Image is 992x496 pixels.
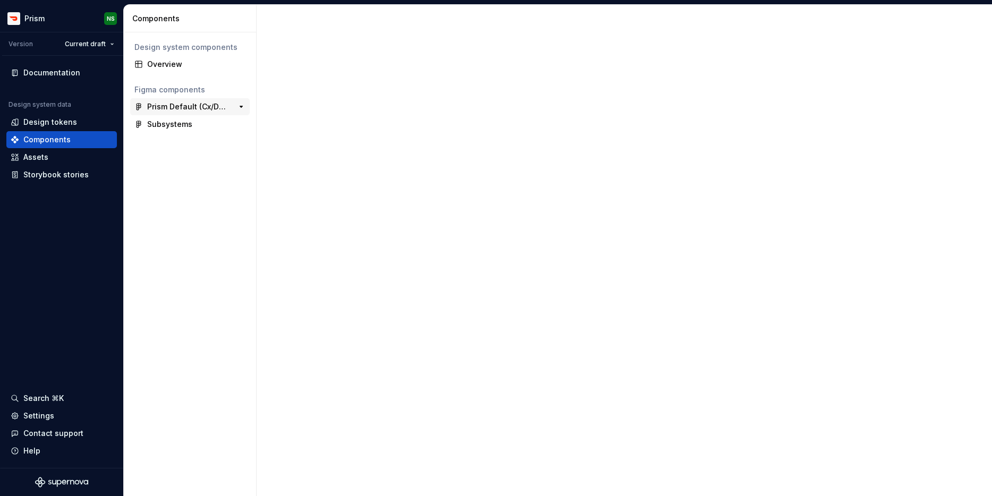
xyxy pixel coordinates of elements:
div: Components [23,134,71,145]
a: Overview [130,56,250,73]
div: NS [107,14,115,23]
div: Components [132,13,252,24]
div: Assets [23,152,48,163]
div: Settings [23,411,54,421]
div: Design system components [134,42,245,53]
button: Contact support [6,425,117,442]
span: Current draft [65,40,106,48]
div: Design system data [9,100,71,109]
div: Search ⌘K [23,393,64,404]
div: Design tokens [23,117,77,127]
div: Prism [24,13,45,24]
div: Storybook stories [23,169,89,180]
a: Subsystems [130,116,250,133]
a: Documentation [6,64,117,81]
button: Search ⌘K [6,390,117,407]
a: Settings [6,407,117,424]
div: Version [9,40,33,48]
a: Components [6,131,117,148]
button: Help [6,442,117,459]
div: Contact support [23,428,83,439]
div: Help [23,446,40,456]
svg: Supernova Logo [35,477,88,488]
a: Prism Default (Cx/Dx): Components (2.0) [130,98,250,115]
a: Storybook stories [6,166,117,183]
div: Figma components [134,84,245,95]
button: PrismNS [2,7,121,30]
div: Documentation [23,67,80,78]
div: Overview [147,59,245,70]
div: Subsystems [147,119,192,130]
button: Current draft [60,37,119,52]
img: bd52d190-91a7-4889-9e90-eccda45865b1.png [7,12,20,25]
a: Design tokens [6,114,117,131]
div: Prism Default (Cx/Dx): Components (2.0) [147,101,226,112]
a: Assets [6,149,117,166]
